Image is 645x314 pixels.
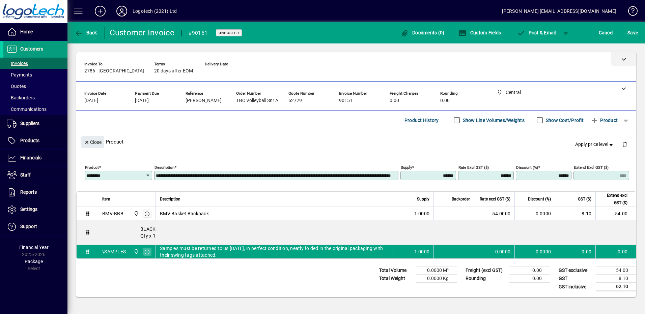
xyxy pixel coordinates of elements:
[133,6,177,17] div: Logotech (2021) Ltd
[3,69,67,81] a: Payments
[517,30,556,35] span: ost & Email
[155,165,174,170] mat-label: Description
[555,283,596,291] td: GST inclusive
[513,27,559,39] button: Post & Email
[98,220,636,245] div: BLACK Qty x 1
[84,137,102,148] span: Close
[401,30,445,35] span: Documents (0)
[623,1,637,23] a: Knowledge Base
[596,275,636,283] td: 8.10
[414,210,430,217] span: 1.0000
[20,46,43,52] span: Customers
[288,98,302,103] span: 62729
[160,210,209,217] span: BMV Basket Backpack
[3,58,67,69] a: Invoices
[160,245,389,258] span: Samples must be returned to us [DATE], in perfect condition, neatly folded in the original packag...
[76,129,636,154] div: Product
[20,155,41,160] span: Financials
[132,248,140,255] span: Central
[417,195,429,203] span: Supply
[7,84,26,89] span: Quotes
[626,27,640,39] button: Save
[3,103,67,115] a: Communications
[3,150,67,166] a: Financials
[110,27,175,38] div: Customer Invoice
[7,72,32,77] span: Payments
[102,195,110,203] span: Item
[457,27,503,39] button: Custom Fields
[555,266,596,275] td: GST exclusive
[416,275,457,283] td: 0.0000 Kg
[20,138,39,143] span: Products
[599,27,614,38] span: Cancel
[587,114,621,126] button: Product
[84,98,98,103] span: [DATE]
[478,210,510,217] div: 54.0000
[390,98,399,103] span: 0.00
[575,141,614,148] span: Apply price level
[186,98,222,103] span: [PERSON_NAME]
[440,98,450,103] span: 0.00
[7,95,35,100] span: Backorders
[578,195,591,203] span: GST ($)
[452,195,470,203] span: Backorder
[20,172,31,178] span: Staff
[516,165,538,170] mat-label: Discount (%)
[102,210,123,217] div: BMV-BBB
[509,266,550,275] td: 0.00
[3,184,67,201] a: Reports
[555,275,596,283] td: GST
[102,248,126,255] div: \SAMPLES
[73,27,99,39] button: Back
[462,266,509,275] td: Freight (excl GST)
[478,248,510,255] div: 0.0000
[189,28,208,38] div: #90151
[160,195,180,203] span: Description
[480,195,510,203] span: Rate excl GST ($)
[514,207,555,220] td: 0.0000
[3,132,67,149] a: Products
[529,30,532,35] span: P
[205,68,206,74] span: -
[544,117,584,124] label: Show Cost/Profit
[416,266,457,275] td: 0.0000 M³
[236,98,278,103] span: TGC Volleyball Snr A
[509,275,550,283] td: 0.00
[3,81,67,92] a: Quotes
[627,27,638,38] span: ave
[3,115,67,132] a: Suppliers
[401,165,412,170] mat-label: Supply
[3,201,67,218] a: Settings
[617,136,633,152] button: Delete
[627,30,630,35] span: S
[19,245,49,250] span: Financial Year
[219,31,239,35] span: Unposted
[404,115,439,126] span: Product History
[376,266,416,275] td: Total Volume
[20,29,33,34] span: Home
[574,165,609,170] mat-label: Extend excl GST ($)
[597,27,615,39] button: Cancel
[20,121,39,126] span: Suppliers
[458,165,489,170] mat-label: Rate excl GST ($)
[339,98,353,103] span: 90151
[25,259,43,264] span: Package
[85,165,99,170] mat-label: Product
[84,68,144,74] span: 2786 - [GEOGRAPHIC_DATA]
[596,283,636,291] td: 62.10
[555,207,595,220] td: 8.10
[7,106,47,112] span: Communications
[132,210,140,217] span: Central
[154,68,193,74] span: 20 days after EOM
[3,167,67,184] a: Staff
[75,30,97,35] span: Back
[528,195,551,203] span: Discount (%)
[462,275,509,283] td: Rounding
[555,245,595,258] td: 0.00
[20,189,37,195] span: Reports
[135,98,149,103] span: [DATE]
[414,248,430,255] span: 1.0000
[590,115,618,126] span: Product
[514,245,555,258] td: 0.0000
[3,24,67,40] a: Home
